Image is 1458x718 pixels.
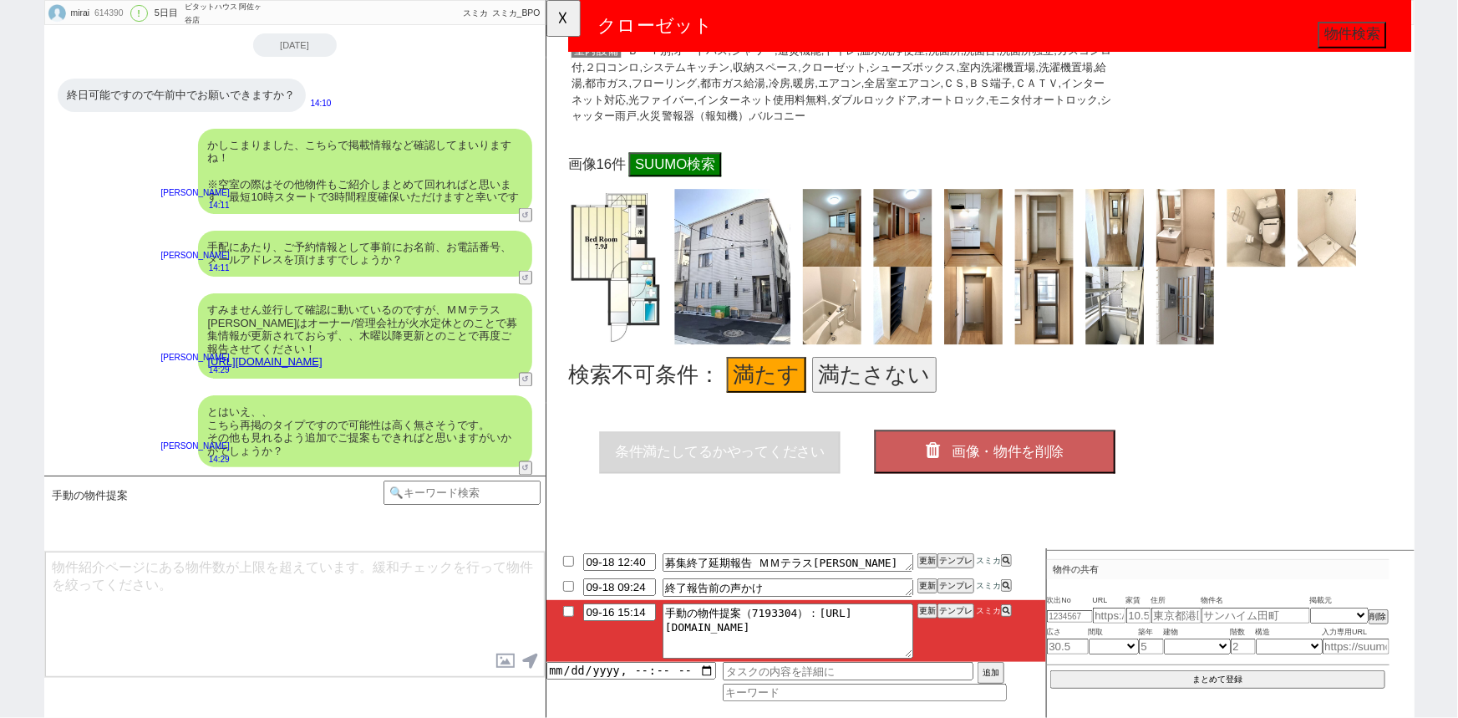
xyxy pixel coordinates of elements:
[161,249,230,262] p: [PERSON_NAME]
[1323,639,1389,654] input: https://suumo.jp/chintai/jnc_000022489271
[1050,670,1386,689] button: まとめて登録
[974,581,1001,590] span: スミカ
[1231,626,1256,639] span: 階数
[463,8,488,18] span: スミカ
[89,7,127,20] div: 614390
[161,364,230,377] p: 14:29
[1369,609,1389,624] button: 削除
[519,208,532,222] button: ↺
[1201,594,1310,608] span: 物件名
[253,33,337,57] div: [DATE]
[435,477,556,494] span: 画像・物件を削除
[519,461,532,476] button: ↺
[656,203,719,287] img: 1758003293831_94601_7.jpg
[974,606,1001,615] span: スミカ
[286,384,419,422] button: 満たさない
[276,203,338,287] img: 1758003293831_94601_2.jpg
[1047,594,1093,608] span: 吹出No
[1231,639,1256,654] input: 2
[519,271,532,285] button: ↺
[937,578,974,593] button: テンプレ
[198,293,532,379] div: すみません並行して確認に動いているのですが、ＭＭテラス[PERSON_NAME]はオーナー/管理会社が火水定休とのことで募集情報が更新されておらず、、木曜以降更新とのことで再度ご報告させてください！
[656,287,719,370] img: 1758003293831_94601_15.jpg
[1047,639,1089,654] input: 30.5
[161,440,230,453] p: [PERSON_NAME]
[69,7,90,20] div: mirai
[161,351,230,364] p: [PERSON_NAME]
[353,462,612,509] button: 画像・物件を削除
[1093,594,1126,608] span: URL
[1047,559,1389,579] p: 物件の共有
[1201,608,1310,624] input: サンハイム田町
[974,556,1001,565] span: スミカ
[208,355,323,368] a: [URL][DOMAIN_NAME]
[428,287,490,370] img: 1758003293831_94601_12.jpg
[732,203,795,287] img: 1758003293831_94601_8.jpg
[428,203,490,287] img: 1758003293831_94601_4.jpg
[917,578,937,593] button: 更新
[519,373,532,387] button: ↺
[311,97,332,110] p: 14:10
[504,287,566,370] img: 1758003293831_94601_13.jpg
[1089,626,1139,639] span: 間取
[937,553,974,568] button: テンプレ
[1139,626,1164,639] span: 築年
[138,203,262,370] img: 1758003293831_94601_1.jpg
[57,464,316,509] button: 条件満たしてるかやってください
[161,453,230,466] p: 14:29
[1310,594,1333,608] span: 掲載元
[185,1,268,26] div: ピタットハウス 阿佐ヶ谷店
[23,168,85,185] span: 画像16件
[1151,608,1201,624] input: 東京都港区海岸３
[198,395,532,467] div: とはいえ、、 こちら再掲のタイプですので可能性は高く無さそうです。 その他も見れるよう追加でご提案もできればと思いますがいかがでしょうか？
[917,603,937,619] button: 更新
[194,384,279,422] button: 満たす
[1093,608,1126,624] input: https://suumo.jp/chintai/jnc_000022489271
[48,4,66,23] img: default_icon.jpg
[27,44,607,135] span: Ｂ・Ｔ別,オートバス,シャワー,追焚機能,トイレ,温水洗浄便座,洗面所,洗面台,洗面所独立,ガスコンロ付,２口コンロ,システムキッチン,収納スペース,クローゼット,シューズボックス,室内洗濯機置...
[198,129,532,214] div: かしこまりました、こちらで掲載情報など確認してまいりますね！ ※空室の際はその他物件もご紹介しまとめて回れればと思います、最短10時スタートで3時間程度確保いただけますと幸いです
[1126,594,1151,608] span: 家賃
[830,23,903,52] button: 物件検索
[492,8,541,18] span: スミカ_BPO
[198,231,532,277] div: 手配にあたり、ご予約情報として事前にお名前、お電話番号、メールアドレスを頂けますでしょうか？
[808,203,871,287] img: 1758003293831_94601_9.jpg
[580,203,643,287] img: 1758003293831_94601_6.jpg
[276,287,338,370] img: 1758003293831_94601_10.jpg
[917,553,937,568] button: 更新
[23,390,187,415] span: 検索不可条件：
[1256,626,1323,639] span: 構造
[352,287,414,370] img: 1758003293831_94601_11.jpg
[161,199,230,212] p: 14:11
[58,79,306,112] div: 終日可能ですので午前中でお願いできますか？
[1151,594,1201,608] span: 住所
[1139,639,1164,654] input: 5
[89,164,188,191] button: SUUMO検索
[155,7,178,20] div: 5日目
[723,662,973,680] input: タスクの内容を詳細に
[352,203,414,287] img: 1758003293831_94601_3.jpg
[53,489,129,502] span: 手動の物件提案
[161,262,230,275] p: 14:11
[580,287,643,370] img: 1758003293831_94601_14.jpg
[130,5,148,22] div: !
[1047,626,1089,639] span: 広さ
[504,203,566,287] img: 1758003293831_94601_5.jpg
[1047,610,1093,623] input: 1234567
[384,481,541,505] input: 🔍キーワード検索
[723,684,1007,701] input: キーワード
[23,203,124,370] img: 1758003293831_94601_0.jpg
[1323,626,1389,639] span: 入力専用URL
[978,662,1004,684] button: 追加
[937,603,974,619] button: テンプレ
[1164,626,1231,639] span: 建物
[1126,608,1151,624] input: 10.5
[161,186,230,200] p: [PERSON_NAME]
